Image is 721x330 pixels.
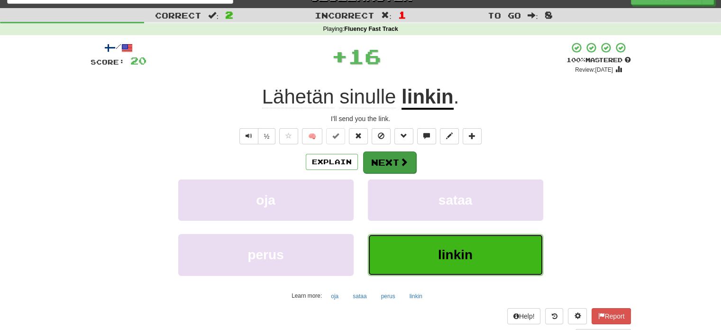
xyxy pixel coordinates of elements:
[91,114,631,123] div: I'll send you the link.
[440,128,459,144] button: Edit sentence (alt+d)
[315,10,374,20] span: Incorrect
[306,154,358,170] button: Explain
[178,179,354,221] button: oja
[381,11,392,19] span: :
[292,292,322,299] small: Learn more:
[376,289,401,303] button: perus
[247,247,283,262] span: perus
[326,128,345,144] button: Set this sentence to 100% Mastered (alt+m)
[155,10,201,20] span: Correct
[372,128,391,144] button: Ignore sentence (alt+i)
[91,58,125,66] span: Score:
[394,128,413,144] button: Grammar (alt+g)
[438,193,473,207] span: sataa
[363,151,416,173] button: Next
[258,128,276,144] button: ½
[239,128,258,144] button: Play sentence audio (ctl+space)
[326,289,344,303] button: oja
[331,42,348,70] span: +
[438,247,473,262] span: linkin
[398,9,406,20] span: 1
[91,42,146,54] div: /
[178,234,354,275] button: perus
[262,85,334,108] span: Lähetän
[545,308,563,324] button: Round history (alt+y)
[368,234,543,275] button: linkin
[575,66,613,73] small: Review: [DATE]
[237,128,276,144] div: Text-to-speech controls
[402,85,454,110] u: linkin
[488,10,521,20] span: To go
[368,179,543,221] button: sataa
[130,55,146,66] span: 20
[454,85,459,108] span: .
[404,289,428,303] button: linkin
[545,9,553,20] span: 8
[566,56,585,64] span: 100 %
[528,11,538,19] span: :
[566,56,631,65] div: Mastered
[302,128,322,144] button: 🧠
[348,44,381,68] span: 16
[256,193,275,207] span: oja
[279,128,298,144] button: Favorite sentence (alt+f)
[225,9,233,20] span: 2
[339,85,396,108] span: sinulle
[344,26,398,32] strong: Fluency Fast Track
[463,128,482,144] button: Add to collection (alt+a)
[592,308,630,324] button: Report
[417,128,436,144] button: Discuss sentence (alt+u)
[208,11,219,19] span: :
[349,128,368,144] button: Reset to 0% Mastered (alt+r)
[507,308,541,324] button: Help!
[347,289,372,303] button: sataa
